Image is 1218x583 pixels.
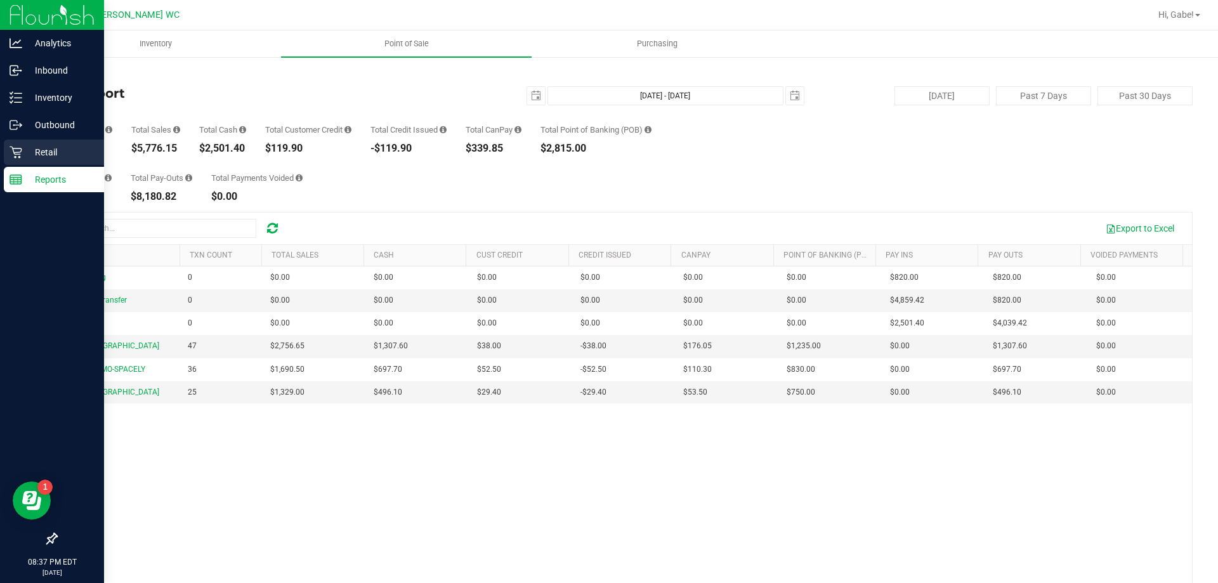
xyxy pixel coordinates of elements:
[281,30,532,57] a: Point of Sale
[105,126,112,134] i: Count of all successful payment transactions, possibly including voids, refunds, and cash-back fr...
[993,294,1021,306] span: $820.00
[527,87,545,105] span: select
[199,143,246,154] div: $2,501.40
[477,340,501,352] span: $38.00
[477,364,501,376] span: $52.50
[645,126,652,134] i: Sum of the successful, non-voided point-of-banking payment transaction amounts, both via payment ...
[683,317,703,329] span: $0.00
[988,251,1023,259] a: Pay Outs
[894,86,990,105] button: [DATE]
[886,251,913,259] a: Pay Ins
[10,146,22,159] inline-svg: Retail
[370,126,447,134] div: Total Credit Issued
[620,38,695,49] span: Purchasing
[79,10,180,20] span: St. [PERSON_NAME] WC
[993,386,1021,398] span: $496.10
[270,364,304,376] span: $1,690.50
[1097,218,1182,239] button: Export to Excel
[188,364,197,376] span: 36
[188,340,197,352] span: 47
[890,317,924,329] span: $2,501.40
[683,364,712,376] span: $110.30
[272,251,318,259] a: Total Sales
[466,126,521,134] div: Total CanPay
[370,143,447,154] div: -$119.90
[477,294,497,306] span: $0.00
[22,117,98,133] p: Outbound
[1096,364,1116,376] span: $0.00
[787,317,806,329] span: $0.00
[890,294,924,306] span: $4,859.42
[580,340,606,352] span: -$38.00
[270,386,304,398] span: $1,329.00
[787,364,815,376] span: $830.00
[540,126,652,134] div: Total Point of Banking (POB)
[122,38,189,49] span: Inventory
[993,340,1027,352] span: $1,307.60
[374,317,393,329] span: $0.00
[1096,272,1116,284] span: $0.00
[188,386,197,398] span: 25
[683,386,707,398] span: $53.50
[374,251,394,259] a: Cash
[477,386,501,398] span: $29.40
[1096,340,1116,352] span: $0.00
[56,86,435,100] h4: Till Report
[22,172,98,187] p: Reports
[105,174,112,182] i: Sum of all cash pay-ins added to tills within the date range.
[787,386,815,398] span: $750.00
[993,272,1021,284] span: $820.00
[890,340,910,352] span: $0.00
[579,251,631,259] a: Credit Issued
[683,272,703,284] span: $0.00
[476,251,523,259] a: Cust Credit
[580,386,606,398] span: -$29.40
[580,272,600,284] span: $0.00
[344,126,351,134] i: Sum of all successful, non-voided payment transaction amounts using account credit as the payment...
[787,272,806,284] span: $0.00
[6,568,98,577] p: [DATE]
[367,38,446,49] span: Point of Sale
[185,174,192,182] i: Sum of all cash pay-outs removed from tills within the date range.
[890,272,919,284] span: $820.00
[683,294,703,306] span: $0.00
[1096,386,1116,398] span: $0.00
[13,481,51,520] iframe: Resource center
[10,91,22,104] inline-svg: Inventory
[580,317,600,329] span: $0.00
[239,126,246,134] i: Sum of all successful, non-voided cash payment transaction amounts (excluding tips and transactio...
[131,143,180,154] div: $5,776.15
[477,272,497,284] span: $0.00
[1096,317,1116,329] span: $0.00
[683,340,712,352] span: $176.05
[131,174,192,182] div: Total Pay-Outs
[270,272,290,284] span: $0.00
[22,90,98,105] p: Inventory
[374,364,402,376] span: $697.70
[188,294,192,306] span: 0
[173,126,180,134] i: Sum of all successful, non-voided payment transaction amounts (excluding tips and transaction fee...
[131,192,192,202] div: $8,180.82
[64,365,145,374] span: Till 2 - COSMO-SPACELY
[188,317,192,329] span: 0
[890,364,910,376] span: $0.00
[1096,294,1116,306] span: $0.00
[993,364,1021,376] span: $697.70
[30,30,281,57] a: Inventory
[270,294,290,306] span: $0.00
[270,317,290,329] span: $0.00
[374,272,393,284] span: $0.00
[22,145,98,160] p: Retail
[1158,10,1194,20] span: Hi, Gabe!
[211,192,303,202] div: $0.00
[265,126,351,134] div: Total Customer Credit
[580,364,606,376] span: -$52.50
[374,386,402,398] span: $496.10
[199,126,246,134] div: Total Cash
[190,251,232,259] a: TXN Count
[466,143,521,154] div: $339.85
[440,126,447,134] i: Sum of all successful refund transaction amounts from purchase returns resulting in account credi...
[514,126,521,134] i: Sum of all successful, non-voided payment transaction amounts using CanPay (as well as manual Can...
[188,272,192,284] span: 0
